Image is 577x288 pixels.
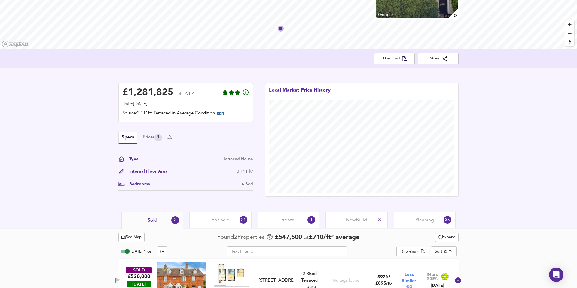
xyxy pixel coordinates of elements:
button: Share [418,53,459,64]
div: 23 Lewes Road, BN6 8TT [256,277,296,284]
div: Internal Floor Area [124,168,168,175]
span: £ 895 [375,281,392,286]
div: 4 Bed [242,181,253,187]
span: £412/ft² [176,92,194,100]
div: Type [124,156,139,162]
div: [STREET_ADDRESS] [259,277,294,284]
div: Download [400,249,419,256]
img: Floorplan [213,262,249,288]
span: Download [379,56,410,62]
span: Less Similar [402,272,416,284]
span: £ 710 / ft² average [309,234,359,241]
div: 3,111 ft² [237,168,253,175]
span: at [304,235,309,241]
div: Rightmove thinks this is a 3 bed but Zoopla states 2 bed, so we're showing you both here [296,271,323,277]
span: Planning [415,217,434,223]
span: 592 [377,275,386,280]
span: For Sale [212,217,229,223]
button: Prices1 [143,134,162,141]
div: Date: [DATE] [122,101,249,108]
div: SOLD [126,267,152,273]
button: Download [374,53,415,64]
div: Open Intercom Messenger [549,268,563,282]
span: Share [423,56,454,62]
span: New Build [346,217,367,223]
img: Land Registry [426,273,449,280]
div: Bedrooms [124,181,150,187]
a: Mapbox homepage [2,41,28,47]
span: EDIT [217,112,224,116]
span: See Map [121,234,142,241]
button: Zoom in [565,20,574,29]
div: No tags found [333,278,359,283]
span: / ft² [386,282,392,286]
span: Rental [282,217,295,223]
svg: Show Details [454,277,462,284]
button: See Map [118,233,145,242]
div: £ 1,281,825 [122,88,173,97]
button: Download [396,247,429,257]
img: search [448,8,459,19]
span: Expand [438,234,456,241]
div: £530,000 [128,273,150,280]
div: Local Market Price History [269,87,331,100]
span: ft² [386,275,390,279]
div: 1 [154,134,162,141]
div: Sort [431,246,457,256]
div: Sort [435,249,442,254]
div: 1 [307,216,315,224]
button: Expand [435,233,459,242]
span: Sold [148,217,157,224]
div: [DATE] [127,281,151,287]
div: 2 [171,216,179,224]
div: 35 [444,216,451,224]
button: Specs [118,132,137,144]
div: split button [435,233,459,242]
span: [DATE] Price [131,250,151,253]
button: Reset bearing to north [565,38,574,46]
div: Prices [143,134,162,141]
div: split button [396,247,429,257]
input: Text Filter... [227,246,347,256]
button: Zoom out [565,29,574,38]
div: Terraced House [223,156,253,162]
div: Source: 3,111ft² Terraced in Average Condition [122,110,249,118]
div: Found 2 Propert ies [217,233,266,241]
span: £ 547,500 [275,233,302,242]
div: 21 [240,216,247,224]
